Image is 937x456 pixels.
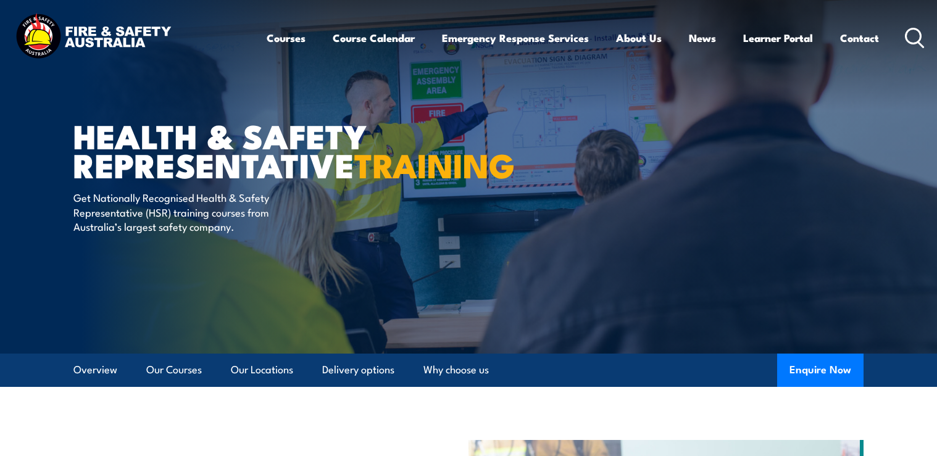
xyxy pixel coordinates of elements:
a: Emergency Response Services [442,22,589,54]
a: Our Locations [231,354,293,386]
a: Learner Portal [743,22,813,54]
a: Delivery options [322,354,394,386]
strong: TRAINING [354,138,515,189]
a: Contact [840,22,879,54]
h1: Health & Safety Representative [73,121,378,178]
a: Overview [73,354,117,386]
a: Courses [267,22,306,54]
p: Get Nationally Recognised Health & Safety Representative (HSR) training courses from Australia’s ... [73,190,299,233]
a: About Us [616,22,662,54]
button: Enquire Now [777,354,864,387]
a: Course Calendar [333,22,415,54]
a: News [689,22,716,54]
a: Our Courses [146,354,202,386]
a: Why choose us [423,354,489,386]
